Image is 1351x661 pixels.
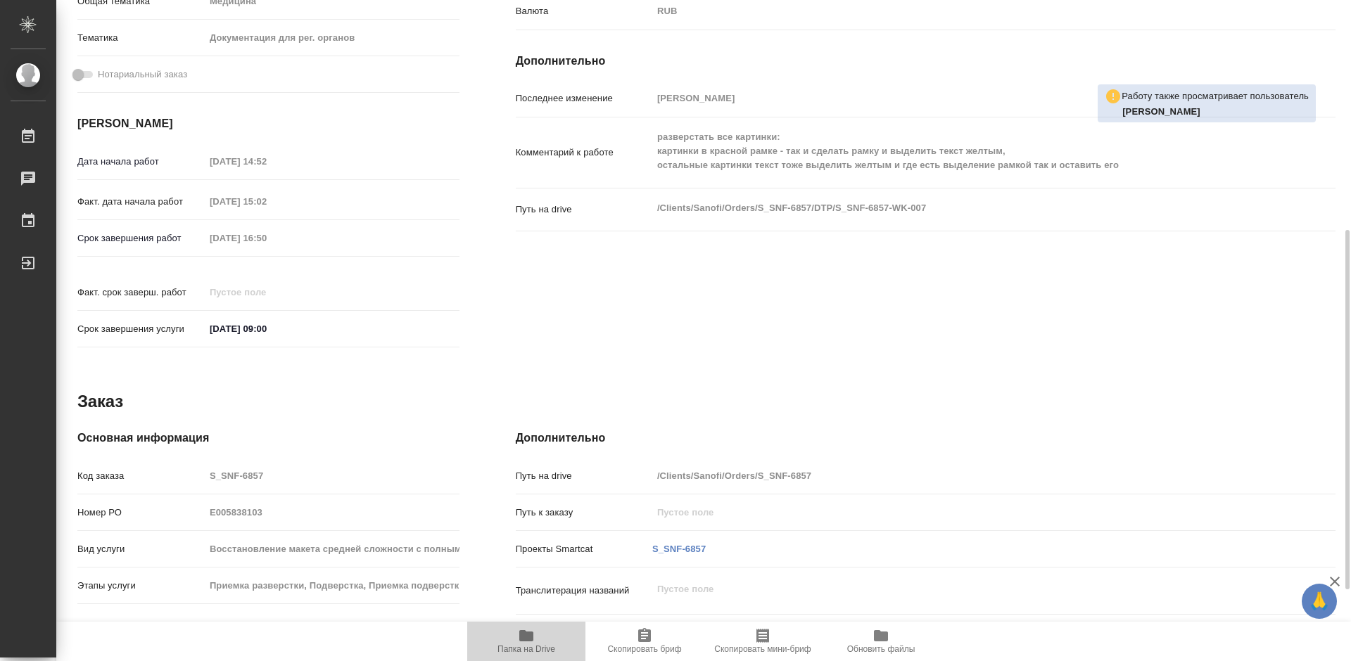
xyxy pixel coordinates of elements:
[516,584,652,598] p: Транслитерация названий
[77,390,123,413] h2: Заказ
[516,4,652,18] p: Валюта
[205,502,459,522] input: Пустое поле
[77,285,205,300] p: Факт. срок заверш. работ
[652,196,1267,220] textarea: /Clients/Sanofi/Orders/S_SNF-6857/DTP/S_SNF-6857-WK-007
[652,466,1267,486] input: Пустое поле
[77,469,205,483] p: Код заказа
[516,203,652,217] p: Путь на drive
[704,622,822,661] button: Скопировать мини-бриф
[516,430,1336,447] h4: Дополнительно
[516,469,652,483] p: Путь на drive
[516,91,652,105] p: Последнее изменение
[516,506,652,520] p: Путь к заказу
[77,506,205,520] p: Номер РО
[1302,584,1337,619] button: 🙏
[652,502,1267,522] input: Пустое поле
[652,125,1267,177] textarea: разверстать все картинки: картинки в красной рамке - так и сделать рамку и выделить текст желтым,...
[77,31,205,45] p: Тематика
[77,322,205,336] p: Срок завершения услуги
[205,575,459,596] input: Пустое поле
[77,430,459,447] h4: Основная информация
[205,151,328,172] input: Пустое поле
[516,146,652,160] p: Комментарий к работе
[205,539,459,559] input: Пустое поле
[607,644,681,654] span: Скопировать бриф
[205,319,328,339] input: ✎ Введи что-нибудь
[516,53,1336,70] h4: Дополнительно
[77,579,205,593] p: Этапы услуги
[585,622,704,661] button: Скопировать бриф
[652,544,706,554] a: S_SNF-6857
[467,622,585,661] button: Папка на Drive
[847,644,915,654] span: Обновить файлы
[205,191,328,212] input: Пустое поле
[205,466,459,486] input: Пустое поле
[652,88,1267,108] input: Пустое поле
[1122,105,1309,119] p: Чулец Елена
[77,155,205,169] p: Дата начала работ
[205,282,328,302] input: Пустое поле
[714,644,811,654] span: Скопировать мини-бриф
[1307,586,1331,616] span: 🙏
[77,231,205,245] p: Срок завершения работ
[1122,106,1200,117] b: [PERSON_NAME]
[77,115,459,132] h4: [PERSON_NAME]
[497,644,555,654] span: Папка на Drive
[98,68,187,82] span: Нотариальный заказ
[822,622,940,661] button: Обновить файлы
[77,542,205,556] p: Вид услуги
[77,195,205,209] p: Факт. дата начала работ
[205,228,328,248] input: Пустое поле
[205,26,459,50] div: Документация для рег. органов
[516,542,652,556] p: Проекты Smartcat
